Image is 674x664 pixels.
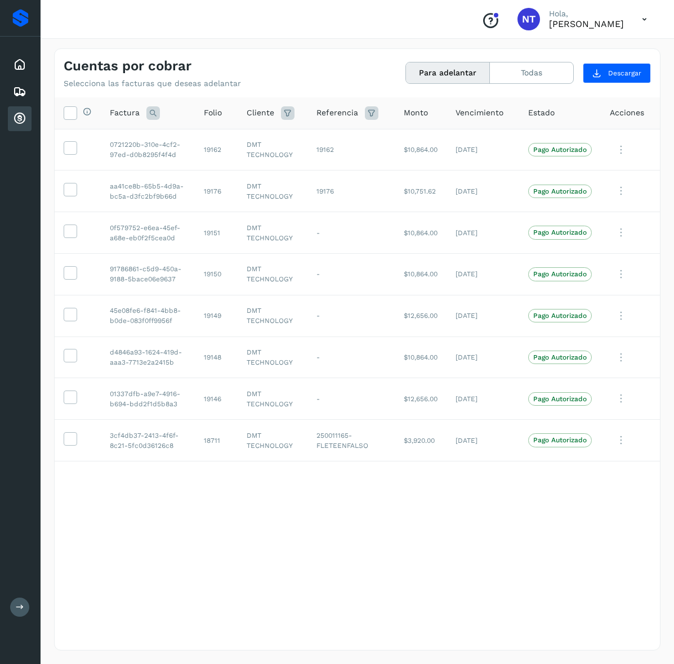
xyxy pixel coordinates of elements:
[307,295,395,337] td: -
[533,395,587,403] p: Pago Autorizado
[8,79,32,104] div: Embarques
[533,270,587,278] p: Pago Autorizado
[583,63,651,83] button: Descargar
[307,337,395,378] td: -
[195,420,238,461] td: 18711
[528,107,555,119] span: Estado
[238,171,308,212] td: DMT TECHNOLOGY
[404,107,428,119] span: Monto
[238,378,308,420] td: DMT TECHNOLOGY
[307,253,395,295] td: -
[195,337,238,378] td: 19148
[395,212,447,254] td: $10,864.00
[101,420,195,461] td: 3cf4db37-2413-4f6f-8c21-5fc0d36126c8
[610,107,644,119] span: Acciones
[101,212,195,254] td: 0f579752-e6ea-45ef-a68e-eb0f2f5cea0d
[395,337,447,378] td: $10,864.00
[406,62,490,83] button: Para adelantar
[307,212,395,254] td: -
[101,295,195,337] td: 45e08fe6-f841-4bb8-b0de-083f0ff9956f
[64,58,191,74] h4: Cuentas por cobrar
[204,107,222,119] span: Folio
[395,295,447,337] td: $12,656.00
[447,420,519,461] td: [DATE]
[447,337,519,378] td: [DATE]
[456,107,503,119] span: Vencimiento
[110,107,140,119] span: Factura
[395,171,447,212] td: $10,751.62
[101,337,195,378] td: d4846a93-1624-419d-aaa3-7713e2a2415b
[195,253,238,295] td: 19150
[533,187,587,195] p: Pago Autorizado
[8,52,32,77] div: Inicio
[195,212,238,254] td: 19151
[238,212,308,254] td: DMT TECHNOLOGY
[238,295,308,337] td: DMT TECHNOLOGY
[238,420,308,461] td: DMT TECHNOLOGY
[64,79,241,88] p: Selecciona las facturas que deseas adelantar
[101,129,195,171] td: 0721220b-310e-4cf2-97ed-d0b8295f4f4d
[238,253,308,295] td: DMT TECHNOLOGY
[195,171,238,212] td: 19176
[395,253,447,295] td: $10,864.00
[195,378,238,420] td: 19146
[238,337,308,378] td: DMT TECHNOLOGY
[101,171,195,212] td: aa41ce8b-65b5-4d9a-bc5a-d3fc2bf9b66d
[307,171,395,212] td: 19176
[307,420,395,461] td: 250011165-FLETEENFALSO
[533,228,587,236] p: Pago Autorizado
[447,378,519,420] td: [DATE]
[447,295,519,337] td: [DATE]
[533,312,587,320] p: Pago Autorizado
[447,253,519,295] td: [DATE]
[316,107,358,119] span: Referencia
[533,436,587,444] p: Pago Autorizado
[533,146,587,154] p: Pago Autorizado
[238,129,308,171] td: DMT TECHNOLOGY
[307,378,395,420] td: -
[307,129,395,171] td: 19162
[8,106,32,131] div: Cuentas por cobrar
[247,107,274,119] span: Cliente
[490,62,573,83] button: Todas
[395,129,447,171] td: $10,864.00
[608,68,641,78] span: Descargar
[395,420,447,461] td: $3,920.00
[549,9,624,19] p: Hola,
[447,212,519,254] td: [DATE]
[447,171,519,212] td: [DATE]
[533,353,587,361] p: Pago Autorizado
[447,129,519,171] td: [DATE]
[101,378,195,420] td: 01337dfb-a9e7-4916-b694-bdd2f1d5b8a3
[101,253,195,295] td: 91786861-c5d9-450a-9188-5bace06e9637
[395,378,447,420] td: $12,656.00
[549,19,624,29] p: Norberto Tula Tepo
[195,295,238,337] td: 19149
[195,129,238,171] td: 19162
